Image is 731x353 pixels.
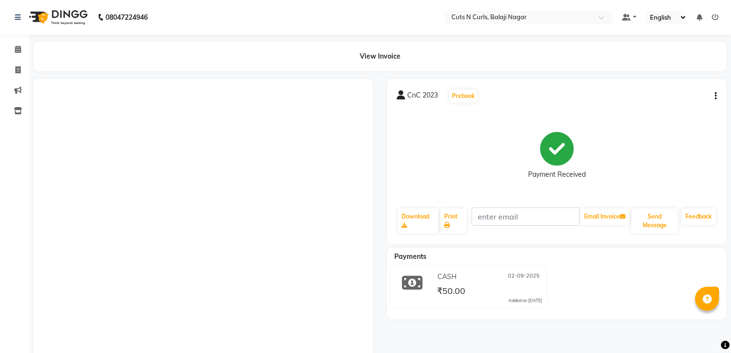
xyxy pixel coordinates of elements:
button: Send Message [631,208,678,233]
a: Download [398,208,438,233]
span: CASH [437,272,457,282]
span: Payments [394,252,426,261]
a: Feedback [682,208,716,225]
img: logo [24,4,90,31]
b: 08047224946 [106,4,148,31]
span: CnC 2023 [407,90,438,104]
iframe: chat widget [691,315,721,343]
span: ₹50.00 [437,285,465,299]
span: 02-09-2025 [508,272,540,282]
input: enter email [472,207,580,226]
div: Added on [DATE] [508,297,542,304]
div: Payment Received [528,170,586,180]
button: Prebook [449,89,477,103]
button: Email Invoice [580,208,629,225]
div: View Invoice [34,42,726,71]
a: Print [440,208,467,233]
